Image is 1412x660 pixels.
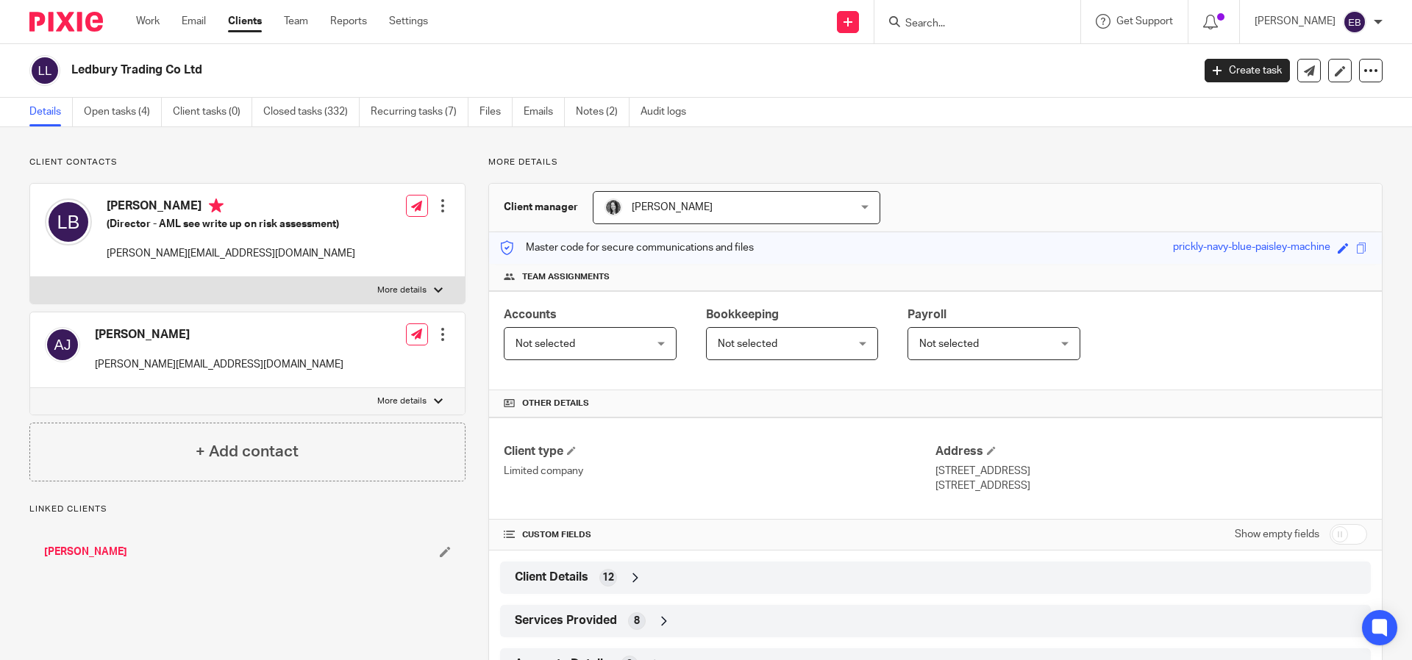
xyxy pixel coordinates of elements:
span: Other details [522,398,589,409]
a: Settings [389,14,428,29]
h4: Client type [504,444,935,459]
p: Client contacts [29,157,466,168]
p: [PERSON_NAME][EMAIL_ADDRESS][DOMAIN_NAME] [107,246,355,261]
div: prickly-navy-blue-paisley-machine [1173,240,1330,257]
p: Master code for secure communications and files [500,240,754,255]
a: Reports [330,14,367,29]
p: More details [377,284,427,296]
a: Open tasks (4) [84,98,162,126]
p: More details [377,395,427,407]
i: Primary [209,198,224,213]
h4: [PERSON_NAME] [95,327,343,342]
a: Notes (2) [576,98,630,126]
p: More details [488,157,1383,168]
a: Closed tasks (332) [263,98,360,126]
img: svg%3E [29,55,60,86]
p: Limited company [504,464,935,478]
img: svg%3E [45,198,92,245]
a: Emails [524,98,565,126]
p: [PERSON_NAME][EMAIL_ADDRESS][DOMAIN_NAME] [95,357,343,372]
img: svg%3E [1343,10,1366,34]
a: Details [29,98,73,126]
span: Not selected [516,339,575,349]
a: Clients [228,14,262,29]
span: Accounts [504,309,557,320]
h5: (Director - AML see write up on risk assessment) [107,217,355,232]
h4: CUSTOM FIELDS [504,529,935,541]
span: Team assignments [522,271,610,283]
span: Not selected [718,339,777,349]
a: Audit logs [641,98,697,126]
span: Payroll [908,309,946,320]
p: [STREET_ADDRESS] [935,478,1367,493]
h4: Address [935,444,1367,459]
a: Create task [1205,59,1290,82]
a: Email [182,14,206,29]
a: Team [284,14,308,29]
img: brodie%203%20small.jpg [605,198,622,216]
a: [PERSON_NAME] [44,545,127,559]
a: Recurring tasks (7) [371,98,468,126]
input: Search [904,18,1036,31]
a: Work [136,14,160,29]
span: 8 [634,614,640,628]
span: Not selected [919,339,979,349]
span: Client Details [515,570,588,585]
span: Services Provided [515,613,617,628]
h4: + Add contact [196,440,299,463]
span: 12 [602,570,614,585]
label: Show empty fields [1235,527,1319,542]
span: Bookkeeping [706,309,779,320]
p: Linked clients [29,503,466,515]
span: Get Support [1116,16,1173,26]
a: Client tasks (0) [173,98,252,126]
img: Pixie [29,12,103,32]
h3: Client manager [504,200,578,215]
span: [PERSON_NAME] [632,202,713,212]
h2: Ledbury Trading Co Ltd [71,62,960,78]
p: [STREET_ADDRESS] [935,464,1367,478]
a: Files [479,98,513,126]
img: svg%3E [45,327,80,362]
p: [PERSON_NAME] [1255,14,1336,29]
h4: [PERSON_NAME] [107,198,355,217]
